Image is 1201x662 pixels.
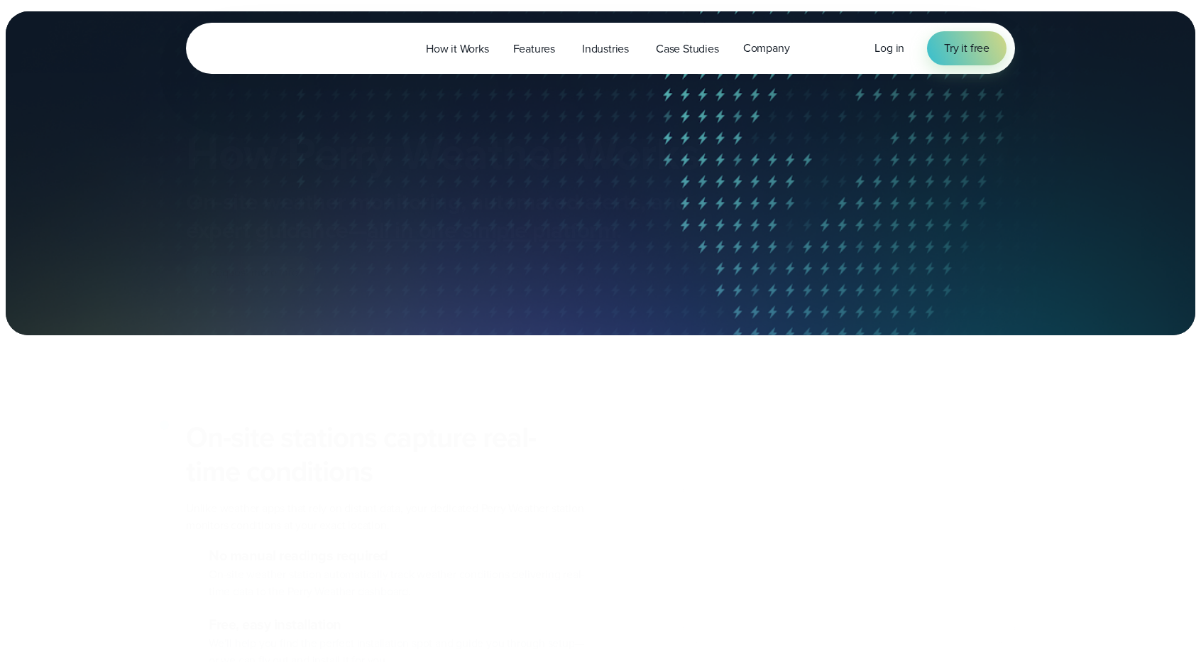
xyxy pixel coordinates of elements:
span: Case Studies [656,40,719,58]
span: Company [743,40,790,57]
span: Try it free [944,40,989,57]
span: Industries [582,40,629,58]
a: Log in [874,40,904,57]
span: How it Works [426,40,489,58]
span: Log in [874,40,904,56]
span: Features [513,40,555,58]
a: How it Works [414,34,501,63]
a: Try it free [927,31,1007,65]
a: Case Studies [644,34,731,63]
